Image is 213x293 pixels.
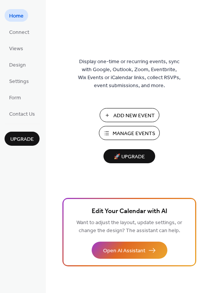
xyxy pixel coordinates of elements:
[113,130,155,138] span: Manage Events
[92,242,167,259] button: Open AI Assistant
[100,108,159,122] button: Add New Event
[9,45,23,53] span: Views
[9,78,29,86] span: Settings
[5,42,28,54] a: Views
[9,110,35,118] span: Contact Us
[9,94,21,102] span: Form
[99,126,160,140] button: Manage Events
[76,218,182,236] span: Want to adjust the layout, update settings, or change the design? The assistant can help.
[103,247,145,255] span: Open AI Assistant
[5,9,28,22] a: Home
[5,107,40,120] a: Contact Us
[108,152,151,162] span: 🚀 Upgrade
[78,58,181,90] span: Display one-time or recurring events, sync with Google, Outlook, Zoom, Eventbrite, Wix Events or ...
[92,206,167,217] span: Edit Your Calendar with AI
[5,91,25,104] a: Form
[5,25,34,38] a: Connect
[103,149,155,163] button: 🚀 Upgrade
[10,135,34,143] span: Upgrade
[113,112,155,120] span: Add New Event
[5,58,30,71] a: Design
[5,75,33,87] a: Settings
[5,132,40,146] button: Upgrade
[9,29,29,37] span: Connect
[9,61,26,69] span: Design
[9,12,24,20] span: Home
